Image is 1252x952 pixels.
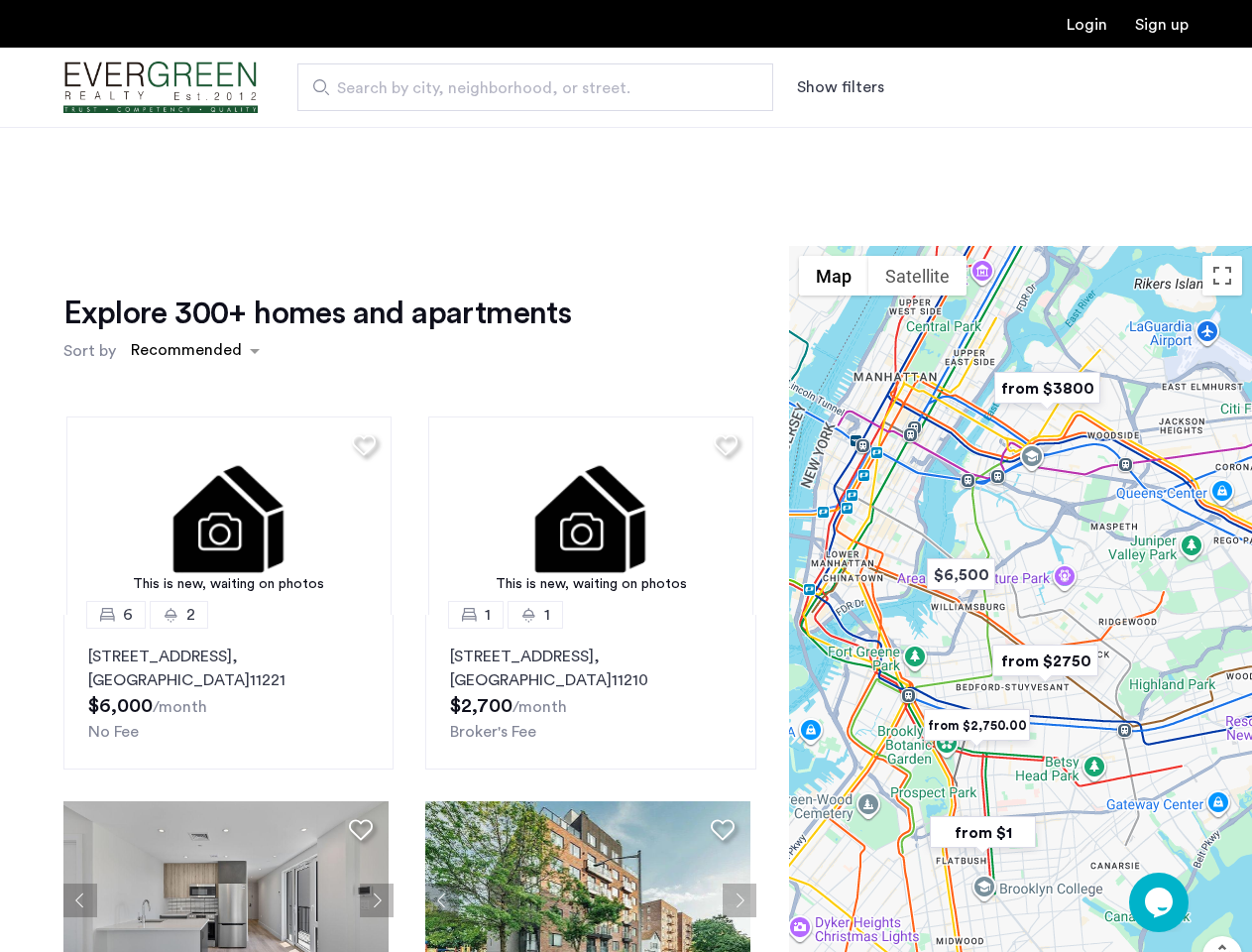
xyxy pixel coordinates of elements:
ng-select: sort-apartment [121,333,270,369]
h1: Explore 300+ homes and apartments [63,294,571,333]
a: Login [1067,17,1107,33]
span: 1 [485,603,491,627]
div: from $1 [922,810,1044,855]
button: Show street map [799,256,868,296]
button: Previous apartment [425,884,459,917]
a: This is new, waiting on photos [428,416,753,615]
div: $6,500 [919,552,1003,597]
img: logo [63,51,258,125]
div: Recommended [128,338,242,367]
span: $2,700 [450,696,512,716]
a: Cazamio Logo [63,51,258,125]
iframe: chat widget [1129,873,1193,932]
p: [STREET_ADDRESS] 11210 [450,645,731,692]
button: Show satellite imagery [868,256,967,296]
a: 11[STREET_ADDRESS], [GEOGRAPHIC_DATA]11210Broker's Fee [425,615,755,770]
p: [STREET_ADDRESS] 11221 [88,645,369,692]
button: Next apartment [723,884,756,917]
div: from $2,750.00 [916,703,1038,748]
img: 3.gif [428,416,753,615]
a: Registration [1135,17,1189,33]
button: Toggle fullscreen view [1202,256,1242,296]
span: 1 [544,603,550,627]
a: This is new, waiting on photos [66,416,392,615]
span: Broker's Fee [450,724,536,740]
div: from $2750 [984,639,1106,683]
button: Show or hide filters [797,75,884,99]
a: 62[STREET_ADDRESS], [GEOGRAPHIC_DATA]11221No Fee [63,615,394,770]
sub: /month [512,699,567,715]
button: Previous apartment [63,884,97,917]
div: This is new, waiting on photos [76,574,382,595]
sub: /month [153,699,207,715]
span: 6 [123,603,133,627]
span: No Fee [88,724,139,740]
div: This is new, waiting on photos [438,574,743,595]
img: 3.gif [66,416,392,615]
input: Apartment Search [297,63,773,111]
span: 2 [186,603,195,627]
span: Search by city, neighborhood, or street. [337,76,718,100]
button: Next apartment [360,884,394,917]
label: Sort by [63,339,116,363]
span: $6,000 [88,696,153,716]
div: from $3800 [986,366,1108,411]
